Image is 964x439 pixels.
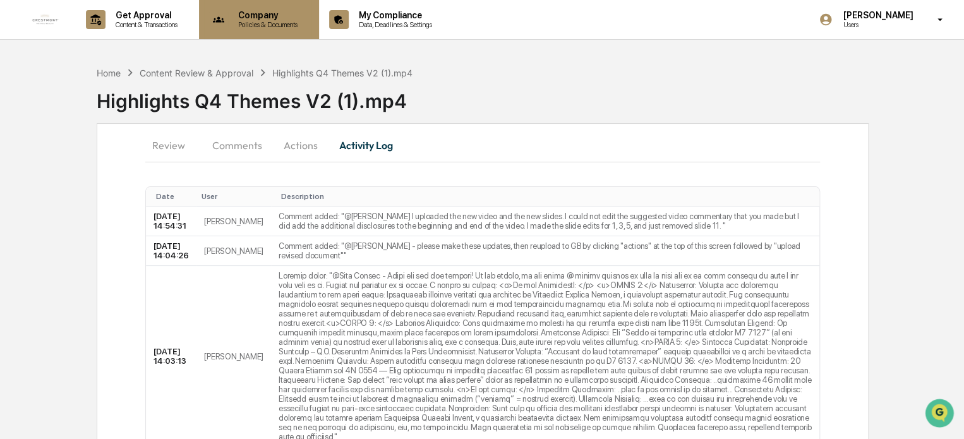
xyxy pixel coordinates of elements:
a: 🖐️Preclearance [8,154,87,177]
div: Toggle SortBy [156,192,191,201]
td: [DATE] 14:04:26 [146,236,196,266]
div: Toggle SortBy [202,192,266,201]
div: We're available if you need us! [43,109,160,119]
button: Review [145,130,202,160]
td: [DATE] 14:54:31 [146,207,196,236]
div: Highlights Q4 Themes V2 (1).mp4 [97,80,964,112]
p: Content & Transactions [105,20,184,29]
div: secondary tabs example [145,130,820,160]
button: Comments [202,130,272,160]
p: Company [228,10,304,20]
div: Start new chat [43,97,207,109]
img: 1746055101610-c473b297-6a78-478c-a979-82029cc54cd1 [13,97,35,119]
td: [PERSON_NAME] [196,207,271,236]
span: Attestations [104,159,157,172]
div: 🖐️ [13,160,23,171]
td: Comment added: "@[PERSON_NAME] - please make these updates, then reupload to GB by clicking "acti... [271,236,819,266]
span: Preclearance [25,159,81,172]
div: 🗄️ [92,160,102,171]
a: Powered byPylon [89,213,153,224]
p: How can we help? [13,27,230,47]
p: Policies & Documents [228,20,304,29]
div: Toggle SortBy [281,192,814,201]
span: Pylon [126,214,153,224]
div: 🔎 [13,184,23,195]
button: Start new chat [215,100,230,116]
td: Comment added: "@[PERSON_NAME] I uploaded the new video and the new slides. I could not edit the ... [271,207,819,236]
a: 🔎Data Lookup [8,178,85,201]
div: Content Review & Approval [140,68,253,78]
p: Get Approval [105,10,184,20]
td: [PERSON_NAME] [196,236,271,266]
div: Highlights Q4 Themes V2 (1).mp4 [272,68,413,78]
p: Data, Deadlines & Settings [349,20,438,29]
p: Users [833,20,919,29]
span: Data Lookup [25,183,80,196]
iframe: Open customer support [924,397,958,431]
button: Actions [272,130,329,160]
p: My Compliance [349,10,438,20]
p: [PERSON_NAME] [833,10,919,20]
a: 🗄️Attestations [87,154,162,177]
button: Activity Log [329,130,403,160]
img: logo [30,4,61,35]
div: Home [97,68,121,78]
